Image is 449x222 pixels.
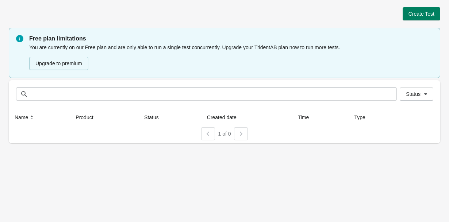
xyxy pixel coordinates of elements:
p: Free plan limitations [29,34,433,43]
button: Status [400,87,433,101]
button: Name [12,111,38,124]
button: Create Test [403,7,440,20]
div: You are currently on our Free plan and are only able to run a single test concurrently. Upgrade y... [29,43,433,71]
button: Created date [204,111,247,124]
button: Upgrade to premium [29,57,88,70]
button: Time [295,111,319,124]
span: 1 of 0 [218,131,231,137]
span: Create Test [408,11,434,17]
button: Status [141,111,169,124]
button: Type [351,111,375,124]
span: Status [406,91,421,97]
button: Product [73,111,103,124]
